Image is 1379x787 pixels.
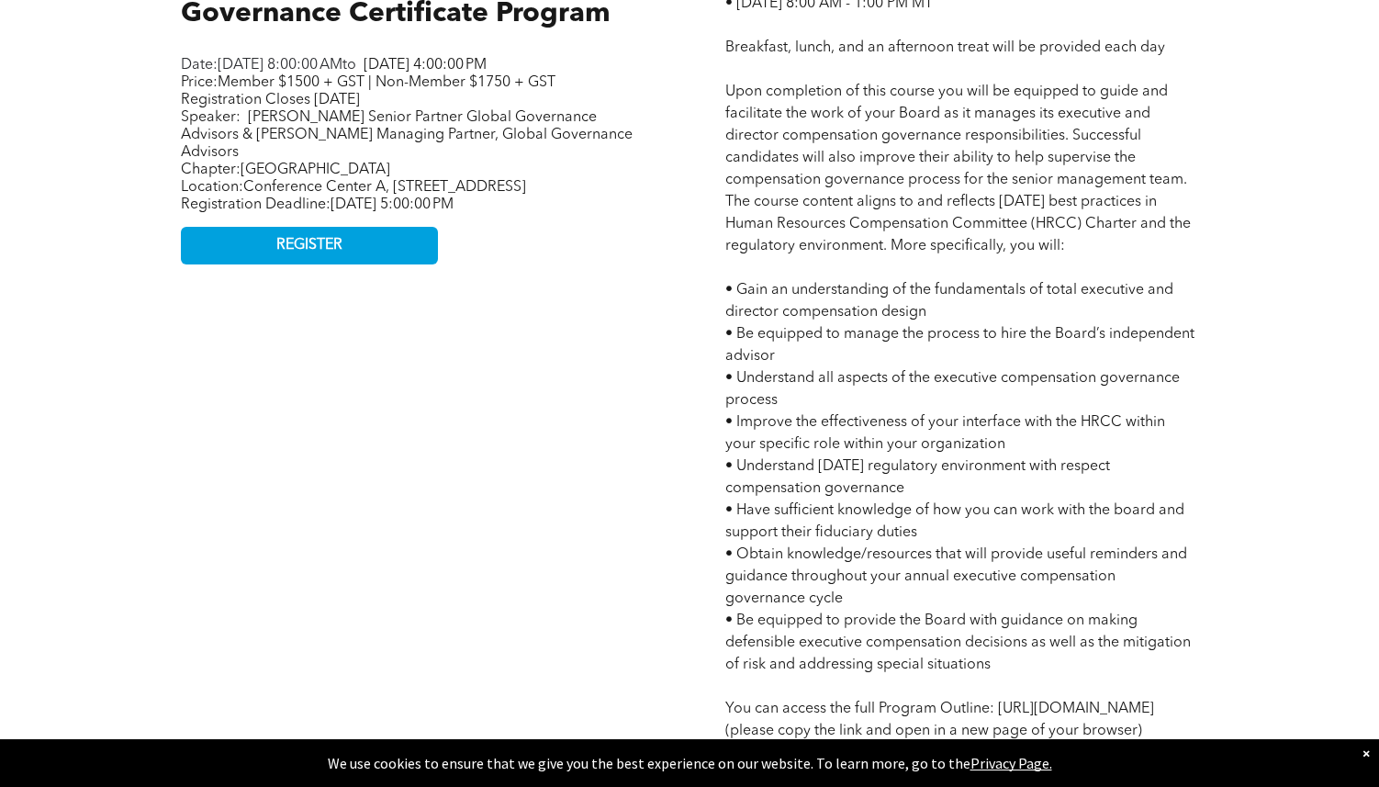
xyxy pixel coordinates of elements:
[218,58,342,73] span: [DATE] 8:00:00 AM
[1362,744,1370,762] div: Dismiss notification
[241,163,390,177] span: [GEOGRAPHIC_DATA]
[181,110,241,125] span: Speaker:
[181,110,633,160] span: [PERSON_NAME] Senior Partner Global Governance Advisors & [PERSON_NAME] Managing Partner, Global ...
[181,163,390,177] span: Chapter:
[364,58,487,73] span: [DATE] 4:00:00 PM
[181,180,526,212] span: Location: Registration Deadline:
[331,197,454,212] span: [DATE] 5:00:00 PM
[181,75,555,107] span: Price:
[243,180,526,195] span: Conference Center A, [STREET_ADDRESS]
[181,75,555,107] span: Member $1500 + GST | Non-Member $1750 + GST Registration Closes [DATE]
[970,754,1052,772] a: Privacy Page.
[181,58,356,73] span: Date: to
[276,237,342,254] span: REGISTER
[181,227,438,264] a: REGISTER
